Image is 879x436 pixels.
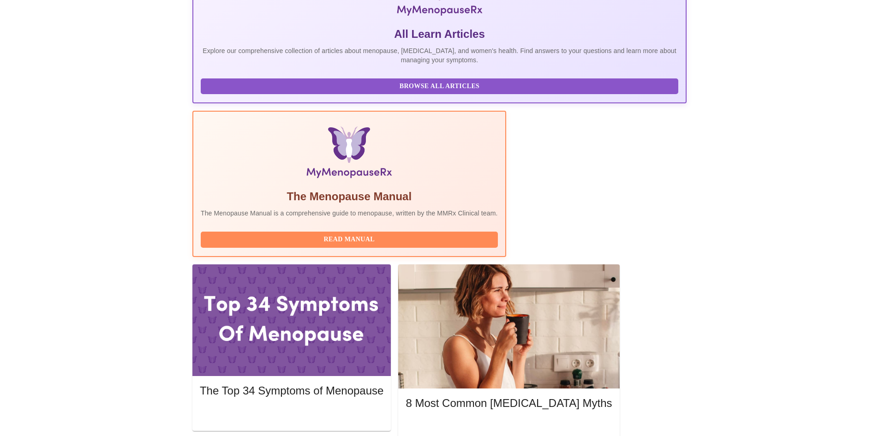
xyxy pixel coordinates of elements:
button: Browse All Articles [201,78,678,95]
a: Browse All Articles [201,82,681,90]
span: Read More [209,409,374,420]
a: Read More [406,423,614,430]
button: Read Manual [201,232,498,248]
p: The Menopause Manual is a comprehensive guide to menopause, written by the MMRx Clinical team. [201,209,498,218]
span: Browse All Articles [210,81,669,92]
img: Menopause Manual [248,126,450,182]
span: Read More [415,422,603,433]
h5: 8 Most Common [MEDICAL_DATA] Myths [406,396,612,411]
a: Read More [200,410,386,418]
h5: The Menopause Manual [201,189,498,204]
a: Read Manual [201,235,500,243]
h5: The Top 34 Symptoms of Menopause [200,383,383,398]
h5: All Learn Articles [201,27,678,42]
p: Explore our comprehensive collection of articles about menopause, [MEDICAL_DATA], and women's hea... [201,46,678,65]
span: Read Manual [210,234,489,245]
button: Read More [200,406,383,423]
button: Read More [406,419,612,436]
